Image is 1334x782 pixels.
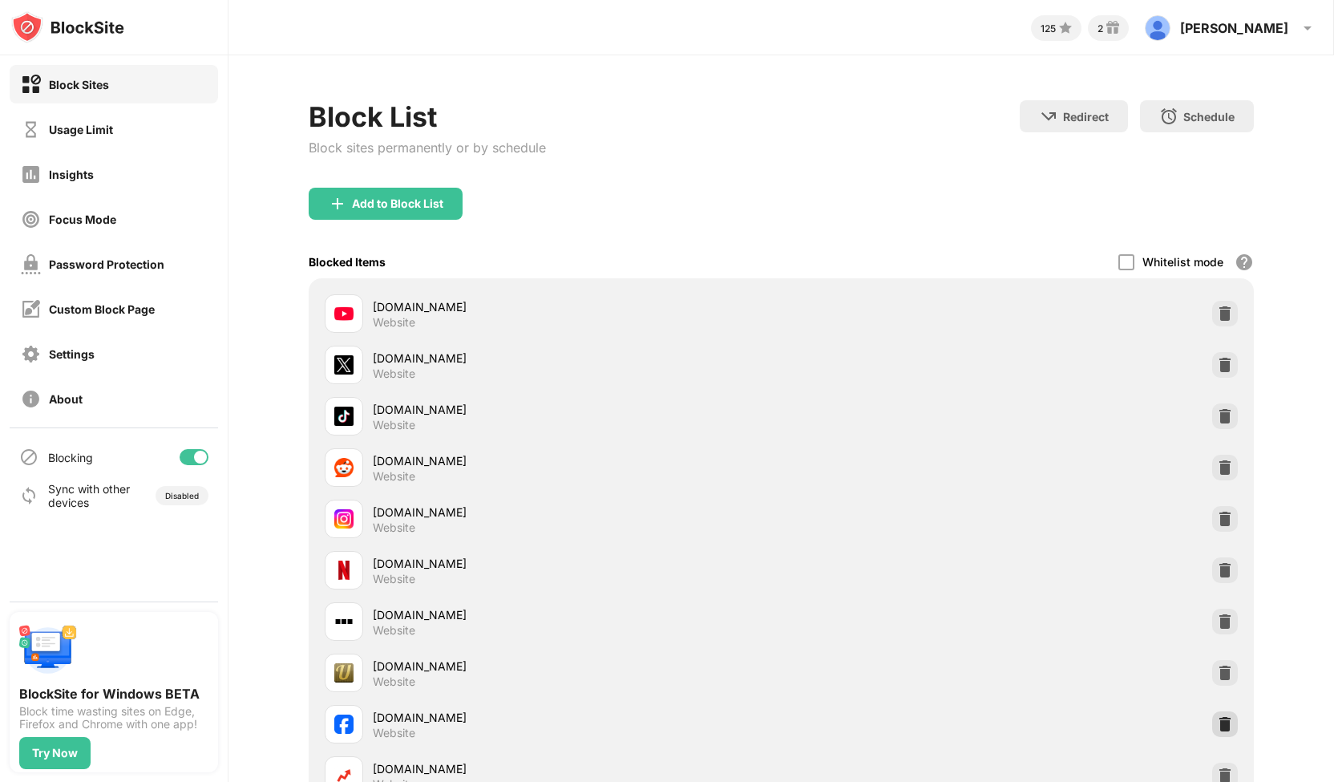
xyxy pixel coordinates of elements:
div: Add to Block List [352,197,443,210]
img: settings-off.svg [21,344,41,364]
div: [DOMAIN_NAME] [373,760,782,777]
div: [DOMAIN_NAME] [373,401,782,418]
div: [DOMAIN_NAME] [373,606,782,623]
div: Block time wasting sites on Edge, Firefox and Chrome with one app! [19,705,208,731]
div: Block Sites [49,78,109,91]
img: about-off.svg [21,389,41,409]
div: Website [373,623,415,638]
img: favicons [334,407,354,426]
div: Website [373,572,415,586]
div: Website [373,315,415,330]
div: [DOMAIN_NAME] [373,709,782,726]
img: password-protection-off.svg [21,254,41,274]
div: Redirect [1063,110,1109,124]
div: [DOMAIN_NAME] [373,658,782,675]
img: favicons [334,304,354,323]
div: Schedule [1183,110,1235,124]
div: Website [373,418,415,432]
div: Insights [49,168,94,181]
img: reward-small.svg [1103,18,1122,38]
div: Website [373,521,415,535]
img: favicons [334,561,354,580]
div: Custom Block Page [49,302,155,316]
div: About [49,392,83,406]
div: [DOMAIN_NAME] [373,555,782,572]
img: block-on.svg [21,75,41,95]
img: sync-icon.svg [19,486,38,505]
img: logo-blocksite.svg [11,11,124,43]
img: time-usage-off.svg [21,120,41,140]
div: Focus Mode [49,213,116,226]
img: favicons [334,509,354,529]
div: [DOMAIN_NAME] [373,298,782,315]
div: Block sites permanently or by schedule [309,140,546,156]
div: [DOMAIN_NAME] [373,504,782,521]
img: favicons [334,663,354,683]
div: Whitelist mode [1142,255,1223,269]
div: Usage Limit [49,123,113,136]
div: [DOMAIN_NAME] [373,452,782,469]
div: Website [373,675,415,689]
div: Website [373,367,415,381]
div: Password Protection [49,257,164,271]
div: Settings [49,347,95,361]
div: Sync with other devices [48,482,131,509]
img: points-small.svg [1056,18,1075,38]
div: BlockSite for Windows BETA [19,686,208,702]
img: insights-off.svg [21,164,41,184]
img: favicons [334,458,354,477]
div: Blocking [48,451,93,464]
img: push-desktop.svg [19,622,77,679]
img: customize-block-page-off.svg [21,299,41,319]
div: Disabled [165,491,199,500]
img: blocking-icon.svg [19,448,38,467]
div: Website [373,469,415,484]
img: favicons [334,612,354,631]
img: favicons [334,355,354,375]
img: focus-off.svg [21,209,41,229]
div: Blocked Items [309,255,386,269]
img: ALV-UjVHY7zOHWw8ZRn31Ags7SH_iJmUG-7av4PNY-zNikMEhv7Pwcmke9kGIND2WDeq0TkEtog-MQHGANxsTky0tNPX2a61a... [1145,15,1170,41]
div: Website [373,726,415,740]
div: Try Now [32,747,78,760]
div: [DOMAIN_NAME] [373,350,782,367]
img: favicons [334,715,354,734]
div: [PERSON_NAME] [1180,20,1288,36]
div: Block List [309,100,546,133]
div: 125 [1041,22,1056,34]
div: 2 [1098,22,1103,34]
